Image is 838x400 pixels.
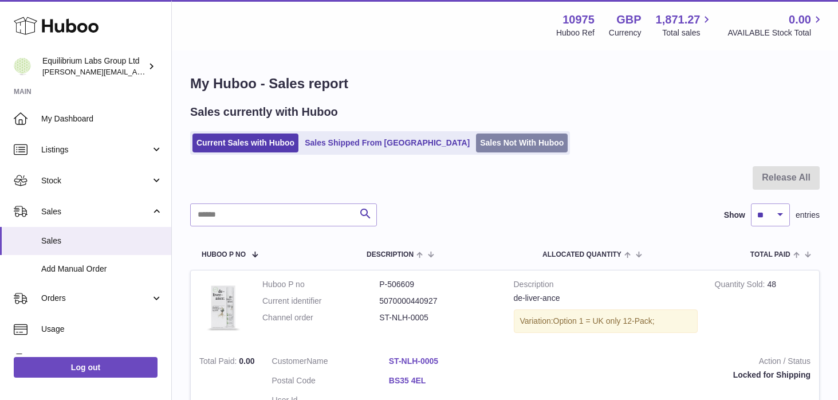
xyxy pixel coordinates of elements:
span: Huboo P no [202,251,246,258]
a: ST-NLH-0005 [389,356,506,367]
span: Option 1 = UK only 12-Pack; [553,316,655,326]
a: Sales Shipped From [GEOGRAPHIC_DATA] [301,134,474,152]
span: Stock [41,175,151,186]
dt: Channel order [262,312,379,323]
h2: Sales currently with Huboo [190,104,338,120]
span: [PERSON_NAME][EMAIL_ADDRESS][DOMAIN_NAME] [42,67,230,76]
span: Add Manual Order [41,264,163,274]
strong: Description [514,279,698,293]
span: Customer [272,356,307,366]
dt: Current identifier [262,296,379,307]
img: h.woodrow@theliverclinic.com [14,58,31,75]
span: entries [796,210,820,221]
a: Log out [14,357,158,378]
span: Total paid [750,251,790,258]
dd: ST-NLH-0005 [379,312,496,323]
span: Sales [41,236,163,246]
label: Show [724,210,745,221]
dd: 5070000440927 [379,296,496,307]
dt: Name [272,356,389,370]
strong: 10975 [562,12,595,28]
span: Listings [41,144,151,155]
span: 0.00 [239,356,254,366]
a: Current Sales with Huboo [192,134,298,152]
span: 0.00 [789,12,811,28]
strong: Quantity Sold [715,280,768,292]
dt: Huboo P no [262,279,379,290]
strong: GBP [616,12,641,28]
dd: P-506609 [379,279,496,290]
span: 1,871.27 [656,12,701,28]
span: Orders [41,293,151,304]
h1: My Huboo - Sales report [190,74,820,93]
a: BS35 4EL [389,375,506,386]
span: Usage [41,324,163,335]
a: Sales Not With Huboo [476,134,568,152]
strong: Action / Status [523,356,811,370]
div: Locked for Shipping [523,370,811,381]
div: de-liver-ance [514,293,698,304]
td: 48 [706,270,819,347]
span: Total sales [662,28,713,38]
dt: Postal Code [272,375,389,389]
div: Huboo Ref [556,28,595,38]
div: Variation: [514,309,698,333]
span: ALLOCATED Quantity [542,251,621,258]
span: My Dashboard [41,113,163,124]
strong: Total Paid [199,356,239,368]
span: Sales [41,206,151,217]
img: 3PackDeliverance_Front.jpg [199,279,245,336]
div: Equilibrium Labs Group Ltd [42,56,145,77]
a: 1,871.27 Total sales [656,12,714,38]
span: AVAILABLE Stock Total [727,28,824,38]
a: 0.00 AVAILABLE Stock Total [727,12,824,38]
div: Currency [609,28,642,38]
span: Description [367,251,414,258]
